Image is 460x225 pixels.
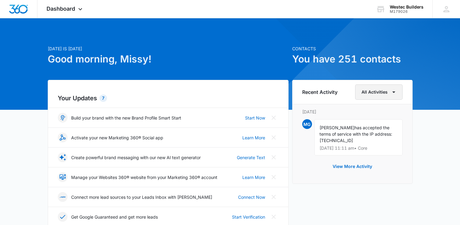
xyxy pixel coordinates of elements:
[390,9,424,14] div: account id
[99,95,107,102] div: 7
[269,212,278,222] button: Close
[320,138,353,143] span: [TECHNICAL_ID]
[71,115,181,121] p: Build your brand with the new Brand Profile Smart Start
[302,88,337,96] h6: Recent Activity
[269,113,278,123] button: Close
[292,45,413,52] p: Contacts
[269,133,278,142] button: Close
[232,214,265,220] a: Start Verification
[269,152,278,162] button: Close
[242,174,265,180] a: Learn More
[302,109,403,115] p: [DATE]
[320,146,397,150] p: [DATE] 11:11 am • Core
[47,5,75,12] span: Dashboard
[320,125,355,130] span: [PERSON_NAME]
[71,134,163,141] p: Activate your new Marketing 360® Social app
[269,172,278,182] button: Close
[48,52,289,66] h1: Good morning, Missy!
[71,214,158,220] p: Get Google Guaranteed and get more leads
[71,194,212,200] p: Connect more lead sources to your Leads Inbox with [PERSON_NAME]
[238,194,265,200] a: Connect Now
[302,119,312,129] span: MG
[355,84,403,100] button: All Activities
[245,115,265,121] a: Start Now
[58,94,278,103] h2: Your Updates
[48,45,289,52] p: [DATE] is [DATE]
[71,154,201,161] p: Create powerful brand messaging with our new AI text generator
[242,134,265,141] a: Learn More
[71,174,217,180] p: Manage your Websites 360® website from your Marketing 360® account
[390,5,424,9] div: account name
[327,159,378,174] button: View More Activity
[269,192,278,202] button: Close
[237,154,265,161] a: Generate Text
[320,125,392,137] span: has accepted the terms of service with the IP address:
[292,52,413,66] h1: You have 251 contacts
